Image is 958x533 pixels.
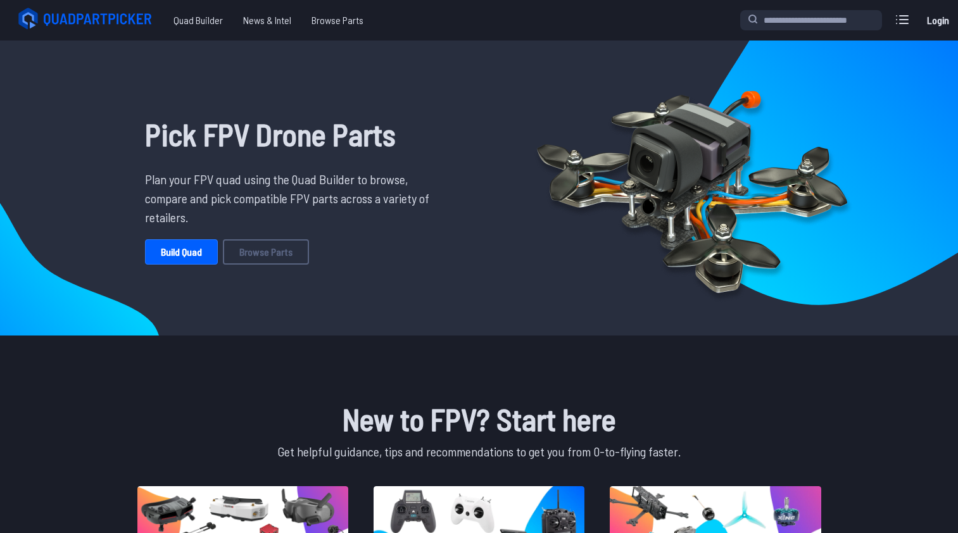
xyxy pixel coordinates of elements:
[223,239,309,265] a: Browse Parts
[163,8,233,33] a: Quad Builder
[145,170,439,227] p: Plan your FPV quad using the Quad Builder to browse, compare and pick compatible FPV parts across...
[301,8,374,33] a: Browse Parts
[135,442,824,461] p: Get helpful guidance, tips and recommendations to get you from 0-to-flying faster.
[135,396,824,442] h1: New to FPV? Start here
[510,61,874,315] img: Quadcopter
[233,8,301,33] a: News & Intel
[145,111,439,157] h1: Pick FPV Drone Parts
[923,8,953,33] a: Login
[145,239,218,265] a: Build Quad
